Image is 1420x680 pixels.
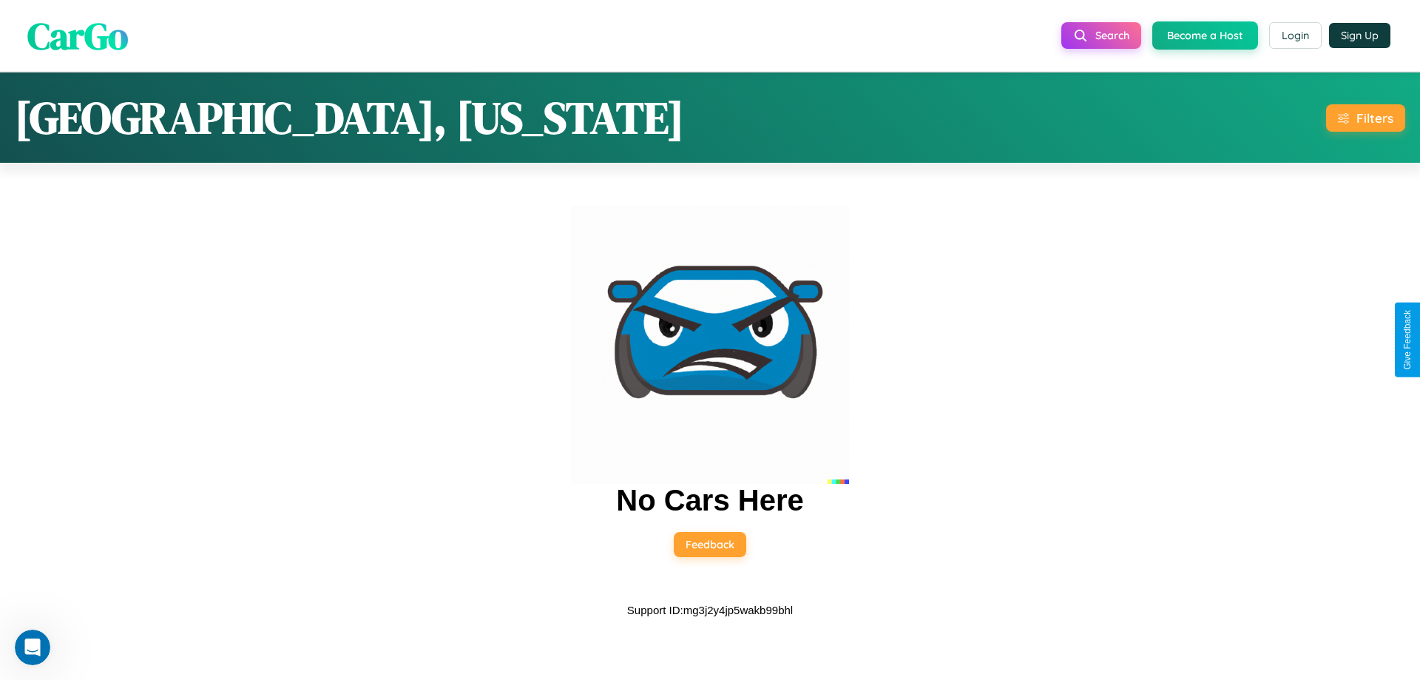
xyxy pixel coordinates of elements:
div: Give Feedback [1402,310,1413,370]
div: Filters [1356,110,1393,126]
button: Become a Host [1152,21,1258,50]
button: Feedback [674,532,746,557]
button: Sign Up [1329,23,1390,48]
h2: No Cars Here [616,484,803,517]
button: Login [1269,22,1322,49]
span: Search [1095,29,1129,42]
button: Filters [1326,104,1405,132]
iframe: Intercom live chat [15,630,50,665]
h1: [GEOGRAPHIC_DATA], [US_STATE] [15,87,684,148]
span: CarGo [27,10,128,61]
button: Search [1061,22,1141,49]
img: car [571,206,849,484]
p: Support ID: mg3j2y4jp5wakb99bhl [627,600,793,620]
